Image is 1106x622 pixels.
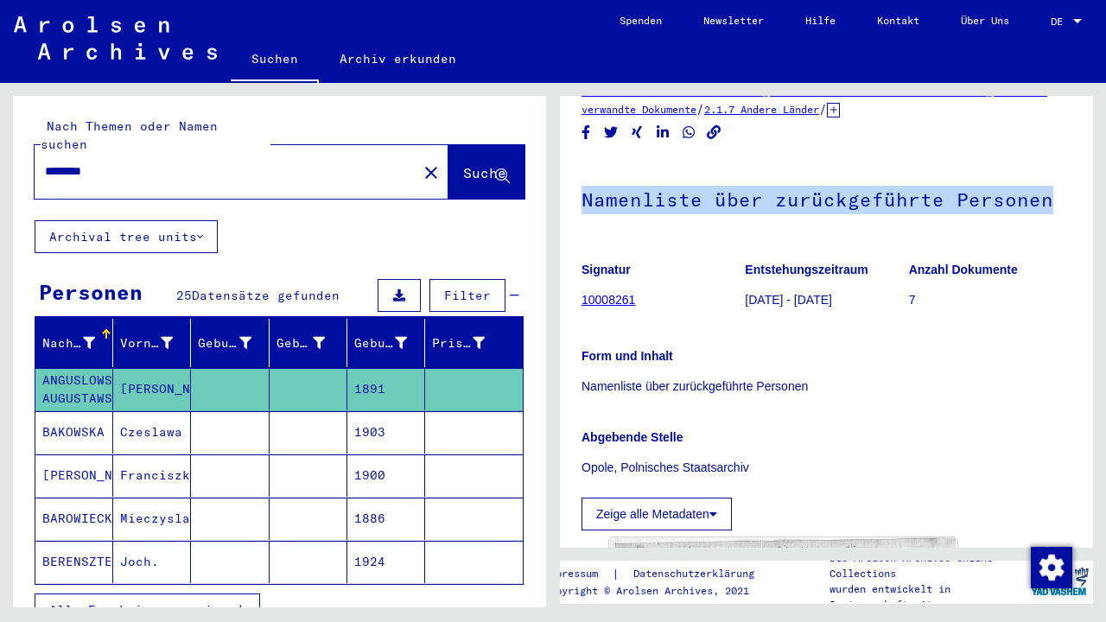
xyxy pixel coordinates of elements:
mat-cell: [PERSON_NAME] [113,368,191,410]
button: Share on Xing [628,122,646,143]
div: Prisoner # [432,329,506,357]
p: Copyright © Arolsen Archives, 2021 [543,583,775,599]
img: Arolsen_neg.svg [14,16,217,60]
button: Share on Twitter [602,122,620,143]
span: 25 [176,288,192,303]
b: Entstehungszeitraum [745,263,868,276]
h1: Namenliste über zurückgeführte Personen [582,160,1071,236]
a: Archiv erkunden [319,38,477,79]
mat-header-cell: Prisoner # [425,319,523,367]
mat-header-cell: Geburtsdatum [347,319,425,367]
span: Filter [444,288,491,303]
button: Archival tree units [35,220,218,253]
a: Suchen [231,38,319,83]
mat-cell: Mieczyslaw [113,498,191,540]
button: Share on WhatsApp [680,122,698,143]
mat-icon: close [421,162,442,183]
div: Geburtsdatum [354,329,429,357]
div: Vorname [120,329,194,357]
mat-cell: BAROWIECKI [35,498,113,540]
mat-header-cell: Geburt‏ [270,319,347,367]
mat-cell: BERENSZTEIN [35,541,113,583]
span: Alle Ergebnisse anzeigen [49,602,236,618]
div: Geburtsname [198,334,251,352]
p: [DATE] - [DATE] [745,291,907,309]
div: Nachname [42,329,117,357]
mat-cell: 1924 [347,541,425,583]
div: Nachname [42,334,95,352]
a: 2.1.7 Andere Länder [704,103,819,116]
mat-cell: 1891 [347,368,425,410]
mat-cell: 1886 [347,498,425,540]
img: Zustimmung ändern [1031,547,1072,588]
mat-cell: [PERSON_NAME] [35,454,113,497]
mat-cell: 1900 [347,454,425,497]
span: / [696,101,704,117]
div: Prisoner # [432,334,485,352]
span: / [819,101,827,117]
div: Geburt‏ [276,334,325,352]
mat-header-cell: Vorname [113,319,191,367]
mat-header-cell: Nachname [35,319,113,367]
img: yv_logo.png [1027,560,1092,603]
b: Anzahl Dokumente [909,263,1018,276]
button: Copy link [705,122,723,143]
div: Geburtsname [198,329,272,357]
p: wurden entwickelt in Partnerschaft mit [829,581,1027,612]
button: Share on LinkedIn [654,122,672,143]
a: 10008261 [582,293,635,307]
p: Namenliste über zurückgeführte Personen [582,378,1071,396]
mat-label: Nach Themen oder Namen suchen [41,118,218,152]
p: Die Arolsen Archives Online-Collections [829,550,1027,581]
b: Form und Inhalt [582,349,673,363]
p: Opole, Polnisches Staatsarchiv [582,459,1071,477]
button: Filter [429,279,505,312]
a: Datenschutzerklärung [620,565,775,583]
div: Geburtsdatum [354,334,407,352]
div: Personen [39,276,143,308]
mat-cell: BAKOWSKA [35,411,113,454]
b: Abgebende Stelle [582,430,683,444]
b: Signatur [582,263,631,276]
div: Vorname [120,334,173,352]
mat-cell: Czeslawa [113,411,191,454]
span: Suche [463,164,506,181]
button: Share on Facebook [577,122,595,143]
mat-cell: 1903 [347,411,425,454]
mat-cell: Joch. [113,541,191,583]
button: Zeige alle Metadaten [582,498,732,530]
span: DE [1051,16,1070,28]
div: Geburt‏ [276,329,346,357]
mat-cell: Franciszka [113,454,191,497]
mat-cell: ANGUSLOWSKI AUGUSTAWSKI [35,368,113,410]
span: Datensätze gefunden [192,288,340,303]
div: | [543,565,775,583]
a: Impressum [543,565,612,583]
button: Clear [414,155,448,189]
button: Suche [448,145,524,199]
p: 7 [909,291,1071,309]
mat-header-cell: Geburtsname [191,319,269,367]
